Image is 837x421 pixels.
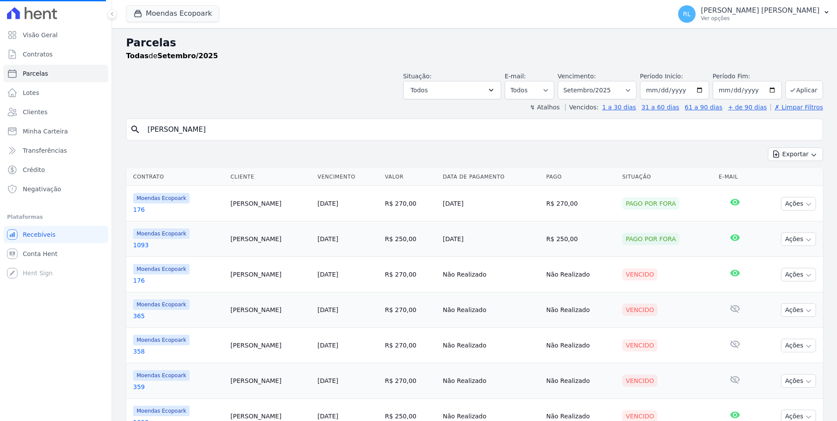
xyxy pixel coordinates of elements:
[543,221,619,257] td: R$ 250,00
[728,104,767,111] a: + de 90 dias
[440,292,543,328] td: Não Realizado
[558,73,596,80] label: Vencimento:
[440,221,543,257] td: [DATE]
[4,161,108,179] a: Crédito
[781,339,816,352] button: Ações
[440,168,543,186] th: Data de Pagamento
[4,226,108,243] a: Recebíveis
[317,306,338,313] a: [DATE]
[381,186,439,221] td: R$ 270,00
[640,73,683,80] label: Período Inicío:
[505,73,526,80] label: E-mail:
[543,186,619,221] td: R$ 270,00
[133,335,190,345] span: Moendas Ecopoark
[317,200,338,207] a: [DATE]
[4,123,108,140] a: Minha Carteira
[622,233,679,245] div: Pago por fora
[543,257,619,292] td: Não Realizado
[683,11,691,17] span: RL
[126,52,149,60] strong: Todas
[133,312,224,320] a: 365
[701,6,819,15] p: [PERSON_NAME] [PERSON_NAME]
[227,221,314,257] td: [PERSON_NAME]
[23,127,68,136] span: Minha Carteira
[602,104,636,111] a: 1 a 30 dias
[133,370,190,381] span: Moendas Ecopoark
[781,232,816,246] button: Ações
[622,197,679,210] div: Pago por fora
[23,146,67,155] span: Transferências
[227,186,314,221] td: [PERSON_NAME]
[227,363,314,399] td: [PERSON_NAME]
[142,121,819,138] input: Buscar por nome do lote ou do cliente
[622,375,658,387] div: Vencido
[126,5,219,22] button: Moendas Ecopoark
[622,304,658,316] div: Vencido
[440,328,543,363] td: Não Realizado
[133,276,224,285] a: 176
[23,31,58,39] span: Visão Geral
[126,168,227,186] th: Contrato
[23,230,56,239] span: Recebíveis
[317,235,338,242] a: [DATE]
[227,168,314,186] th: Cliente
[4,26,108,44] a: Visão Geral
[381,168,439,186] th: Valor
[770,104,823,111] a: ✗ Limpar Filtros
[4,65,108,82] a: Parcelas
[227,328,314,363] td: [PERSON_NAME]
[622,268,658,281] div: Vencido
[4,46,108,63] a: Contratos
[23,50,53,59] span: Contratos
[543,328,619,363] td: Não Realizado
[781,374,816,388] button: Ações
[227,292,314,328] td: [PERSON_NAME]
[530,104,559,111] label: ↯ Atalhos
[381,292,439,328] td: R$ 270,00
[4,180,108,198] a: Negativação
[23,185,61,193] span: Negativação
[133,347,224,356] a: 358
[133,241,224,249] a: 1093
[133,299,190,310] span: Moendas Ecopoark
[133,193,190,203] span: Moendas Ecopoark
[713,72,782,81] label: Período Fim:
[768,147,823,161] button: Exportar
[641,104,679,111] a: 31 a 60 dias
[543,292,619,328] td: Não Realizado
[126,51,218,61] p: de
[314,168,381,186] th: Vencimento
[317,413,338,420] a: [DATE]
[130,124,141,135] i: search
[133,205,224,214] a: 176
[440,257,543,292] td: Não Realizado
[4,103,108,121] a: Clientes
[133,228,190,239] span: Moendas Ecopoark
[543,363,619,399] td: Não Realizado
[4,142,108,159] a: Transferências
[381,328,439,363] td: R$ 270,00
[23,165,45,174] span: Crédito
[440,363,543,399] td: Não Realizado
[381,257,439,292] td: R$ 270,00
[622,339,658,351] div: Vencido
[133,406,190,416] span: Moendas Ecopoark
[403,81,501,99] button: Todos
[4,84,108,102] a: Lotes
[619,168,715,186] th: Situação
[23,108,47,116] span: Clientes
[23,88,39,97] span: Lotes
[23,249,57,258] span: Conta Hent
[126,35,823,51] h2: Parcelas
[440,186,543,221] td: [DATE]
[317,342,338,349] a: [DATE]
[685,104,722,111] a: 61 a 90 dias
[227,257,314,292] td: [PERSON_NAME]
[133,382,224,391] a: 359
[317,271,338,278] a: [DATE]
[543,168,619,186] th: Pago
[701,15,819,22] p: Ver opções
[785,81,823,99] button: Aplicar
[411,85,428,95] span: Todos
[565,104,598,111] label: Vencidos:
